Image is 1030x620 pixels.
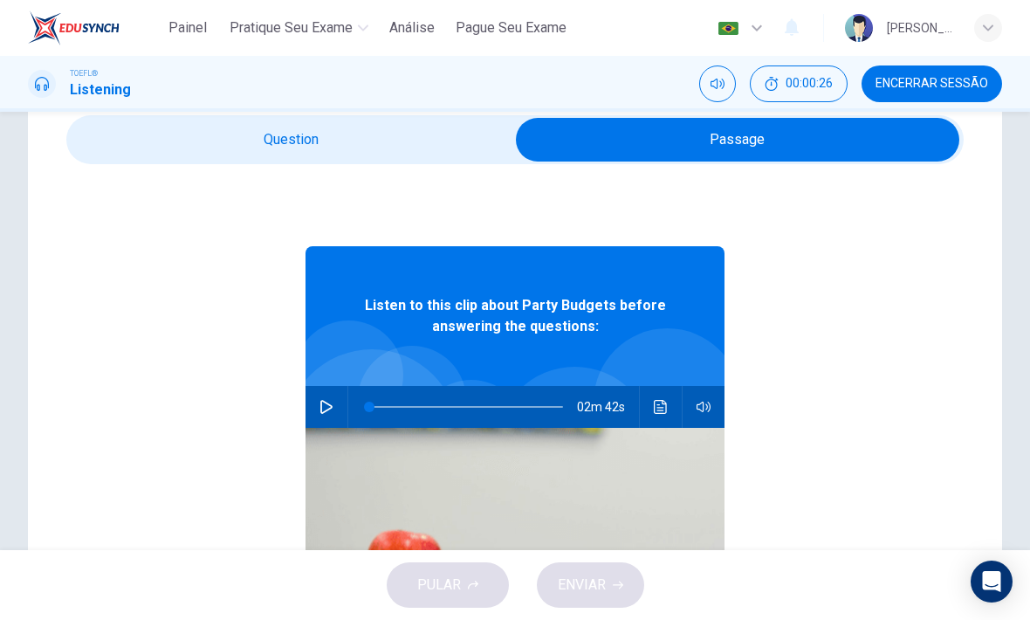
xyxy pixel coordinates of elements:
div: Esconder [750,65,848,102]
img: Profile picture [845,14,873,42]
div: [PERSON_NAME] [887,17,953,38]
button: Pague Seu Exame [449,12,573,44]
button: Clique para ver a transcrição do áudio [647,386,675,428]
span: Pratique seu exame [230,17,353,38]
div: Open Intercom Messenger [971,561,1013,603]
button: Painel [160,12,216,44]
button: Análise [382,12,442,44]
span: TOEFL® [70,67,98,79]
button: Pratique seu exame [223,12,375,44]
span: Encerrar Sessão [875,77,988,91]
button: 00:00:26 [750,65,848,102]
button: Encerrar Sessão [862,65,1002,102]
span: Painel [168,17,207,38]
img: EduSynch logo [28,10,120,45]
span: Análise [389,17,435,38]
img: pt [718,22,739,35]
div: Silenciar [699,65,736,102]
span: 02m 42s [577,386,639,428]
span: 00:00:26 [786,77,833,91]
span: Listen to this clip about Party Budgets before answering the questions: [362,295,668,337]
h1: Listening [70,79,131,100]
a: EduSynch logo [28,10,160,45]
span: Pague Seu Exame [456,17,566,38]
